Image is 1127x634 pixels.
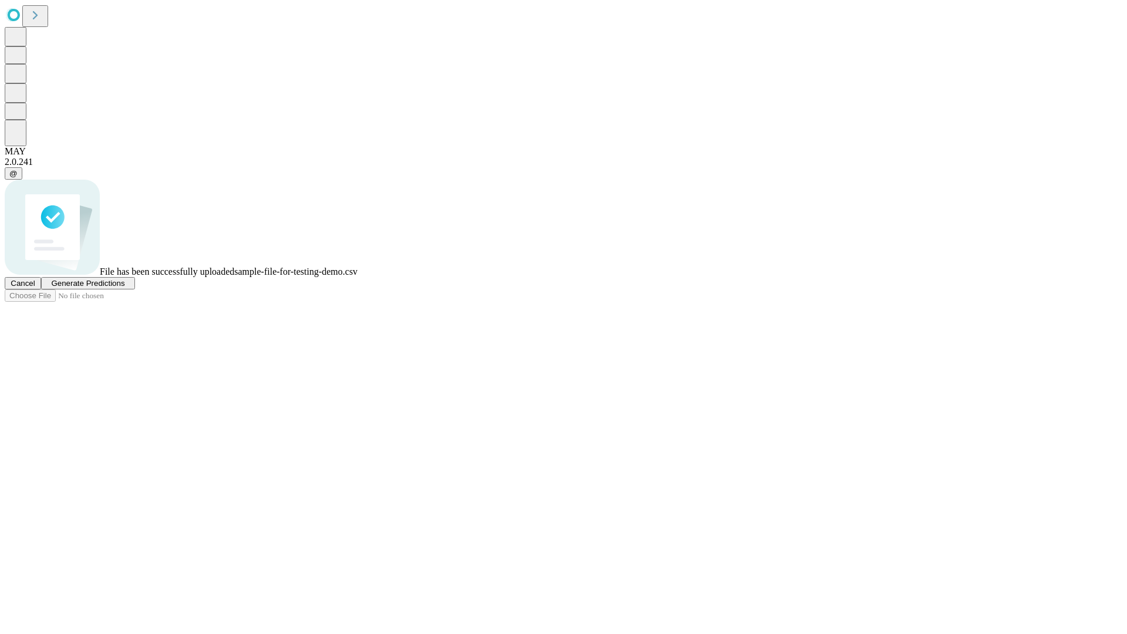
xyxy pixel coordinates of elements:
span: sample-file-for-testing-demo.csv [234,267,357,276]
div: 2.0.241 [5,157,1122,167]
button: Generate Predictions [41,277,135,289]
button: Cancel [5,277,41,289]
div: MAY [5,146,1122,157]
span: File has been successfully uploaded [100,267,234,276]
span: @ [9,169,18,178]
button: @ [5,167,22,180]
span: Generate Predictions [51,279,124,288]
span: Cancel [11,279,35,288]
